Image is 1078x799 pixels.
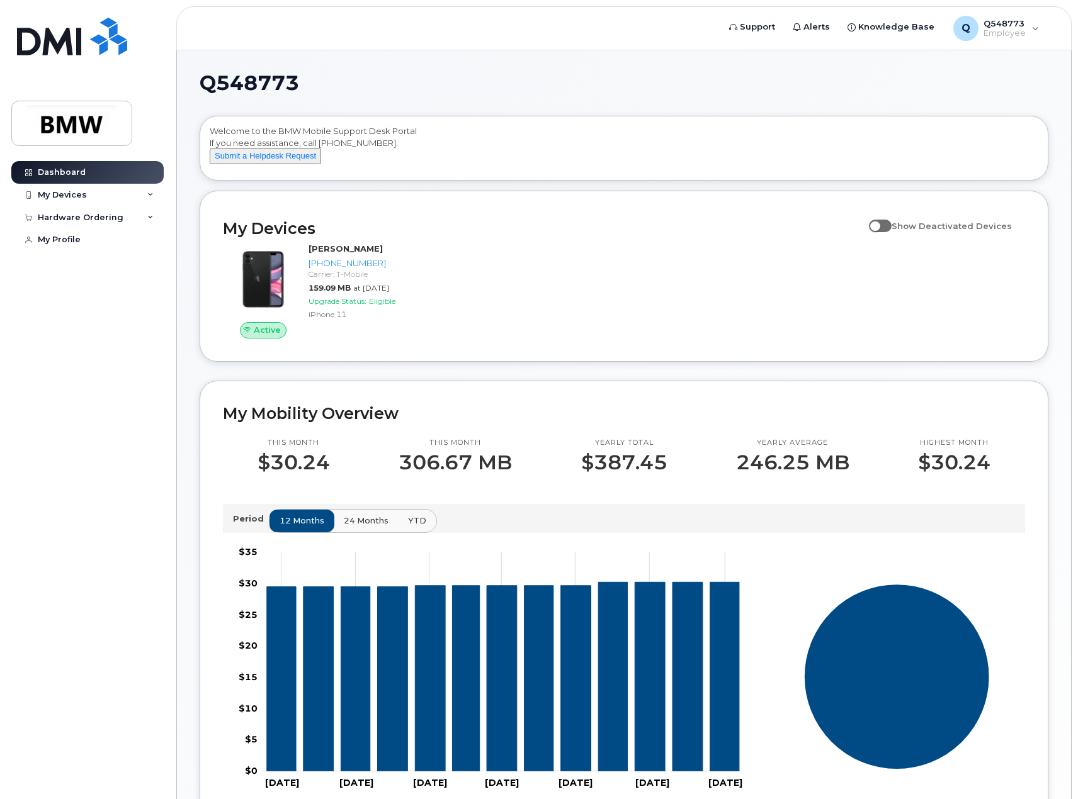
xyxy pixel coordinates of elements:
[369,296,395,306] span: Eligible
[223,243,412,338] a: Active[PERSON_NAME][PHONE_NUMBER]Carrier: T-Mobile159.09 MBat [DATE]Upgrade Status:EligibleiPhone 11
[239,702,258,713] tspan: $10
[399,438,512,448] p: This month
[210,148,321,164] button: Submit a Helpdesk Request
[309,269,407,279] div: Carrier: T-Mobile
[892,221,1012,231] span: Show Deactivated Devices
[258,438,330,448] p: This month
[267,582,739,771] g: 551-330-8461
[709,777,743,788] tspan: [DATE]
[200,74,299,92] span: Q548773
[210,125,1038,176] div: Welcome to the BMW Mobile Support Desk Portal If you need assistance, call [PHONE_NUMBER].
[635,777,669,788] tspan: [DATE]
[309,257,407,269] div: [PHONE_NUMBER]
[485,777,519,788] tspan: [DATE]
[210,150,321,160] a: Submit a Helpdesk Request
[581,438,667,448] p: Yearly total
[233,249,293,310] img: iPhone_11.jpg
[239,577,258,588] tspan: $30
[918,438,990,448] p: Highest month
[239,608,258,620] tspan: $25
[309,296,366,306] span: Upgrade Status:
[339,777,373,788] tspan: [DATE]
[223,219,863,238] h2: My Devices
[258,451,330,474] p: $30.24
[265,777,299,788] tspan: [DATE]
[408,515,426,527] span: YTD
[869,214,879,224] input: Show Deactivated Devices
[239,546,258,557] tspan: $35
[309,243,383,254] strong: [PERSON_NAME]
[399,451,512,474] p: 306.67 MB
[736,438,849,448] p: Yearly average
[254,324,281,336] span: Active
[233,513,269,525] p: Period
[309,283,351,293] span: 159.09 MB
[223,404,1025,423] h2: My Mobility Overview
[736,451,849,474] p: 246.25 MB
[239,671,258,683] tspan: $15
[918,451,990,474] p: $30.24
[581,451,667,474] p: $387.45
[413,777,447,788] tspan: [DATE]
[804,584,990,769] g: Series
[245,734,258,745] tspan: $5
[239,640,258,651] tspan: $20
[245,765,258,776] tspan: $0
[353,283,389,293] span: at [DATE]
[559,777,593,788] tspan: [DATE]
[344,515,389,527] span: 24 months
[309,309,407,320] div: iPhone 11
